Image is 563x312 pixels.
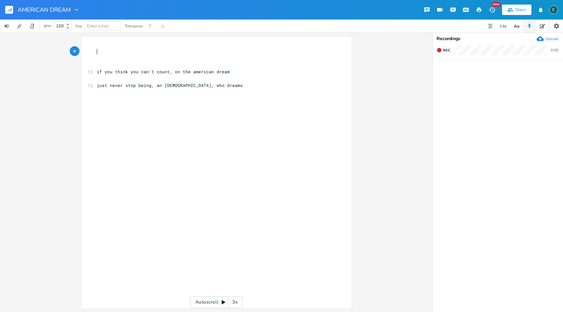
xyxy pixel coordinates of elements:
span: Rec [443,48,450,53]
div: Recordings [437,36,559,41]
span: Enter a key [87,23,108,29]
button: Upload [537,35,558,42]
div: Autoscroll [190,296,243,308]
span: AMERICAN DREAM [18,7,71,13]
div: edenmusic [549,6,558,14]
div: 0:00 [551,48,558,52]
div: Share [515,7,526,13]
span: if you think you can't count, on the american dream [97,69,230,75]
div: Key [76,24,82,28]
div: 3x [229,296,241,308]
div: New [492,2,500,7]
span: just never stop being, an [DEMOGRAPHIC_DATA], who dreams [97,82,243,88]
button: Rec [434,45,453,55]
div: Upload [545,36,558,41]
button: Share [502,5,531,15]
div: BPM [44,24,51,28]
button: New [485,4,498,16]
div: Transpose [125,24,143,28]
button: E [549,2,558,17]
